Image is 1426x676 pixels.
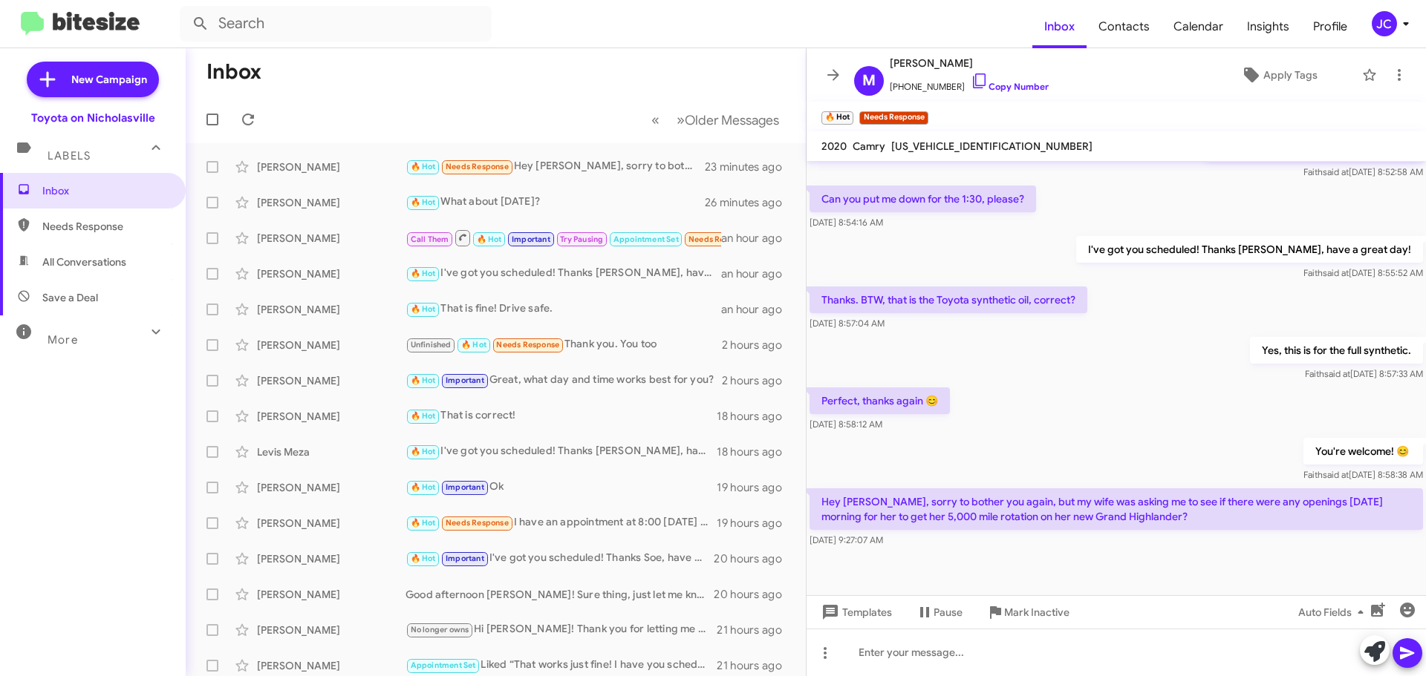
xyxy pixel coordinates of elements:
a: Inbox [1032,5,1087,48]
div: [PERSON_NAME] [257,195,406,210]
span: Mark Inactive [1004,599,1069,626]
a: Copy Number [971,81,1049,92]
div: Liked “That works just fine! I have you scheduled for 8:30 AM - [DATE]. Let me know if you need a... [406,657,717,674]
span: 🔥 Hot [411,554,436,563]
div: That is correct! [406,407,717,424]
span: » [677,111,685,129]
span: All Conversations [42,255,126,269]
button: Apply Tags [1202,62,1355,88]
span: Save a Deal [42,290,98,305]
span: 🔥 Hot [461,340,486,350]
nav: Page navigation example [643,105,788,135]
input: Search [180,6,492,42]
span: Important [512,234,550,244]
small: Needs Response [859,111,928,125]
span: 🔥 Hot [477,234,502,244]
span: 🔥 Hot [411,375,436,385]
span: 🔥 Hot [411,447,436,456]
div: [PERSON_NAME] [257,587,406,602]
div: I have an appointment at 8:00 [DATE] morning. [406,514,717,531]
div: Hey [PERSON_NAME], sorry to bother you again, but my wife was asking me to see if there were any ... [406,158,705,175]
span: Labels [48,149,91,163]
div: [PERSON_NAME] [257,302,406,317]
div: [PERSON_NAME] [257,623,406,637]
p: You're welcome! 😊 [1303,438,1423,465]
a: Insights [1235,5,1301,48]
div: 18 hours ago [717,444,794,459]
span: said at [1323,469,1349,480]
div: [PERSON_NAME] [257,551,406,566]
div: [PERSON_NAME] [257,480,406,495]
button: Previous [642,105,668,135]
div: Thank you. You too [406,336,722,353]
div: Great, what day and time works best for you? [406,372,722,389]
a: Calendar [1162,5,1235,48]
span: More [48,333,78,347]
div: 26 minutes ago [705,195,794,210]
span: Important [446,554,484,563]
div: an hour ago [721,302,794,317]
span: [US_VEHICLE_IDENTIFICATION_NUMBER] [891,140,1093,153]
span: said at [1323,267,1349,278]
span: Inbox [42,183,169,198]
a: New Campaign [27,62,159,97]
div: Thanks [406,229,721,247]
div: I've got you scheduled! Thanks [PERSON_NAME], have a great day! [406,265,721,282]
span: Apply Tags [1263,62,1318,88]
span: [DATE] 8:58:12 AM [810,419,882,430]
a: Contacts [1087,5,1162,48]
span: Needs Response [446,518,509,528]
div: 20 hours ago [714,587,794,602]
p: I've got you scheduled! Thanks [PERSON_NAME], have a great day! [1076,236,1423,263]
div: JC [1372,11,1397,36]
span: Unfinished [411,340,452,350]
span: 2020 [821,140,847,153]
div: an hour ago [721,266,794,281]
span: Camry [853,140,885,153]
span: Faith [DATE] 8:52:58 AM [1303,166,1423,177]
a: Profile [1301,5,1359,48]
div: 2 hours ago [722,338,794,352]
small: 🔥 Hot [821,111,853,125]
span: 🔥 Hot [411,482,436,492]
div: 19 hours ago [717,516,794,531]
div: Toyota on Nicholasville [31,111,155,125]
span: Appointment Set [613,234,679,244]
div: 23 minutes ago [705,160,794,174]
span: said at [1324,368,1350,379]
span: [DATE] 8:54:16 AM [810,217,883,228]
div: [PERSON_NAME] [257,516,406,531]
button: Next [668,105,788,135]
span: Templates [818,599,892,626]
span: Faith [DATE] 8:57:33 AM [1305,368,1423,379]
span: Auto Fields [1298,599,1370,626]
span: [PHONE_NUMBER] [890,72,1049,94]
div: Ok [406,479,717,496]
div: [PERSON_NAME] [257,338,406,352]
span: 🔥 Hot [411,269,436,278]
button: Mark Inactive [974,599,1081,626]
button: JC [1359,11,1410,36]
span: Needs Response [688,234,752,244]
div: What about [DATE]? [406,194,705,211]
span: Needs Response [42,219,169,234]
div: [PERSON_NAME] [257,409,406,424]
p: Can you put me down for the 1:30, please? [810,186,1036,212]
button: Pause [904,599,974,626]
div: [PERSON_NAME] [257,160,406,174]
div: Good afternoon [PERSON_NAME]! Sure thing, just let me know when you'd like to come in! :) [406,587,714,602]
span: [DATE] 9:27:07 AM [810,534,883,545]
span: « [651,111,660,129]
span: Important [446,482,484,492]
div: I've got you scheduled! Thanks [PERSON_NAME], have a great day! [406,443,717,460]
span: [PERSON_NAME] [890,54,1049,72]
div: I've got you scheduled! Thanks Soe, have a great day! [406,550,714,567]
button: Auto Fields [1286,599,1381,626]
span: Try Pausing [560,234,603,244]
span: Appointment Set [411,660,476,670]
